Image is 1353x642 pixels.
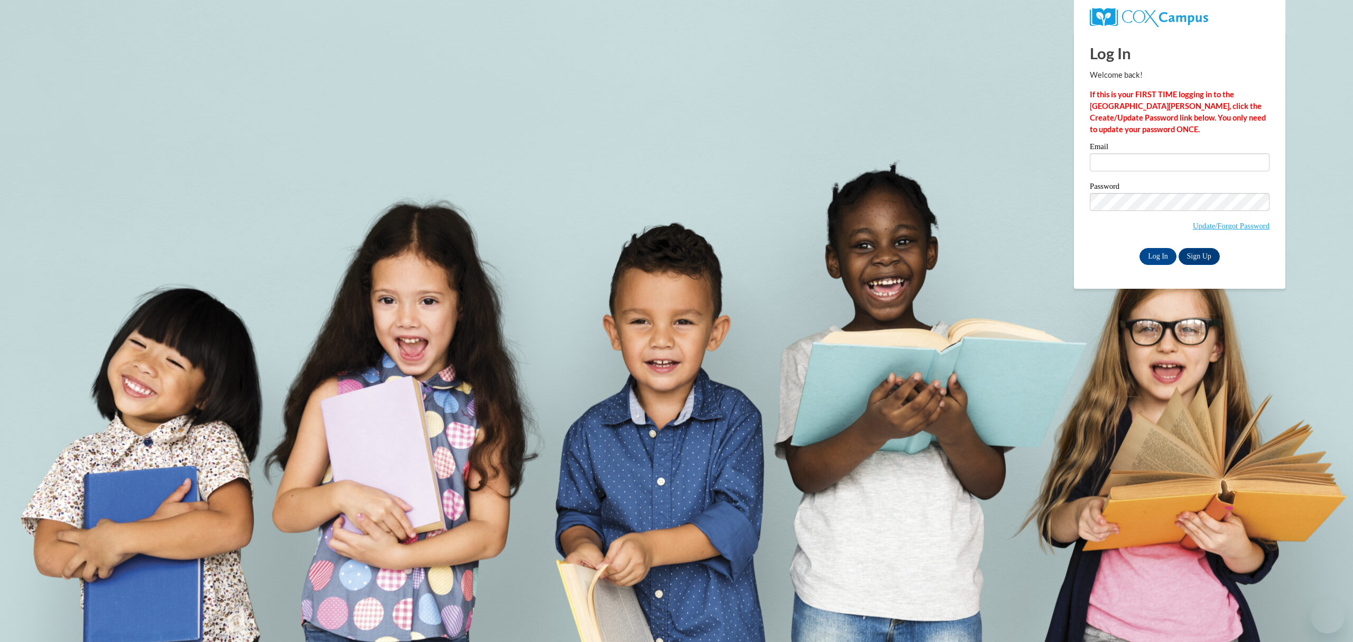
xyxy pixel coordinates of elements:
p: Welcome back! [1090,69,1269,81]
label: Password [1090,182,1269,193]
a: COX Campus [1090,8,1269,27]
a: Update/Forgot Password [1193,222,1269,230]
strong: If this is your FIRST TIME logging in to the [GEOGRAPHIC_DATA][PERSON_NAME], click the Create/Upd... [1090,90,1266,134]
iframe: Button to launch messaging window [1311,600,1345,634]
a: Sign Up [1179,248,1220,265]
input: Log In [1139,248,1176,265]
img: COX Campus [1090,8,1208,27]
h1: Log In [1090,42,1269,64]
label: Email [1090,143,1269,153]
